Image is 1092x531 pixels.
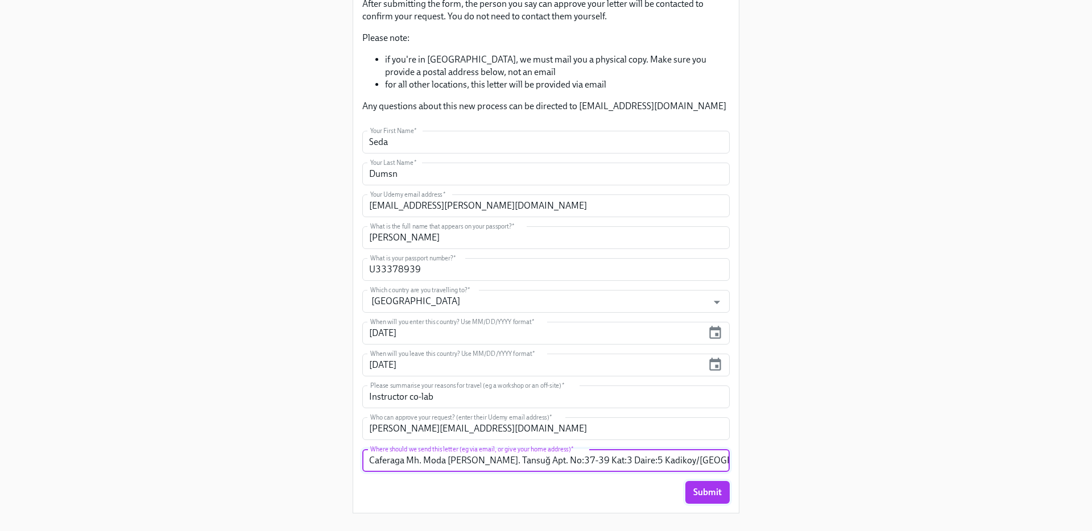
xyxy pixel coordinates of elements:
li: if you're in [GEOGRAPHIC_DATA], we must mail you a physical copy. Make sure you provide a postal ... [385,53,730,78]
li: for all other locations, this letter will be provided via email [385,78,730,91]
p: Any questions about this new process can be directed to [EMAIL_ADDRESS][DOMAIN_NAME] [362,100,730,113]
span: Submit [693,487,722,498]
p: Please note: [362,32,730,44]
button: Submit [685,481,730,504]
button: Open [708,293,726,311]
input: MM/DD/YYYY [362,354,703,376]
input: MM/DD/YYYY [362,322,703,345]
